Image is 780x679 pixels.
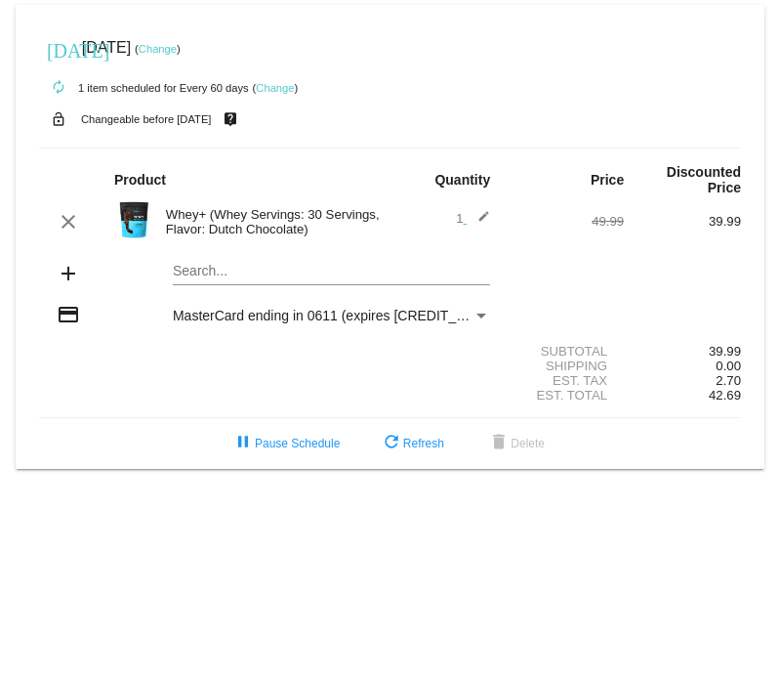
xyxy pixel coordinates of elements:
[467,210,490,233] mat-icon: edit
[487,432,511,455] mat-icon: delete
[173,264,490,279] input: Search...
[114,172,166,188] strong: Product
[139,43,177,55] a: Change
[472,426,560,461] button: Delete
[47,76,70,100] mat-icon: autorenew
[624,344,741,359] div: 39.99
[114,200,153,239] img: Image-1-Carousel-Whey-2lb-Dutch-Chocolate-no-badge-Transp.png
[231,437,340,450] span: Pause Schedule
[507,373,624,388] div: Est. Tax
[380,432,403,455] mat-icon: refresh
[81,113,212,125] small: Changeable before [DATE]
[47,106,70,132] mat-icon: lock_open
[487,437,545,450] span: Delete
[173,308,546,323] span: MasterCard ending in 0611 (expires [CREDIT_CARD_DATA])
[231,432,255,455] mat-icon: pause
[253,82,299,94] small: ( )
[173,308,490,323] mat-select: Payment Method
[507,214,624,229] div: 49.99
[216,426,355,461] button: Pause Schedule
[57,210,80,233] mat-icon: clear
[716,373,741,388] span: 2.70
[434,172,490,188] strong: Quantity
[380,437,444,450] span: Refresh
[156,207,390,236] div: Whey+ (Whey Servings: 30 Servings, Flavor: Dutch Chocolate)
[364,426,460,461] button: Refresh
[256,82,294,94] a: Change
[57,262,80,285] mat-icon: add
[507,344,624,359] div: Subtotal
[716,359,741,373] span: 0.00
[57,303,80,326] mat-icon: credit_card
[709,388,741,403] span: 42.69
[507,359,624,373] div: Shipping
[47,37,70,61] mat-icon: [DATE]
[456,211,490,226] span: 1
[507,388,624,403] div: Est. Total
[624,214,741,229] div: 39.99
[219,106,242,132] mat-icon: live_help
[667,164,741,195] strong: Discounted Price
[39,82,249,94] small: 1 item scheduled for Every 60 days
[591,172,624,188] strong: Price
[135,43,181,55] small: ( )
